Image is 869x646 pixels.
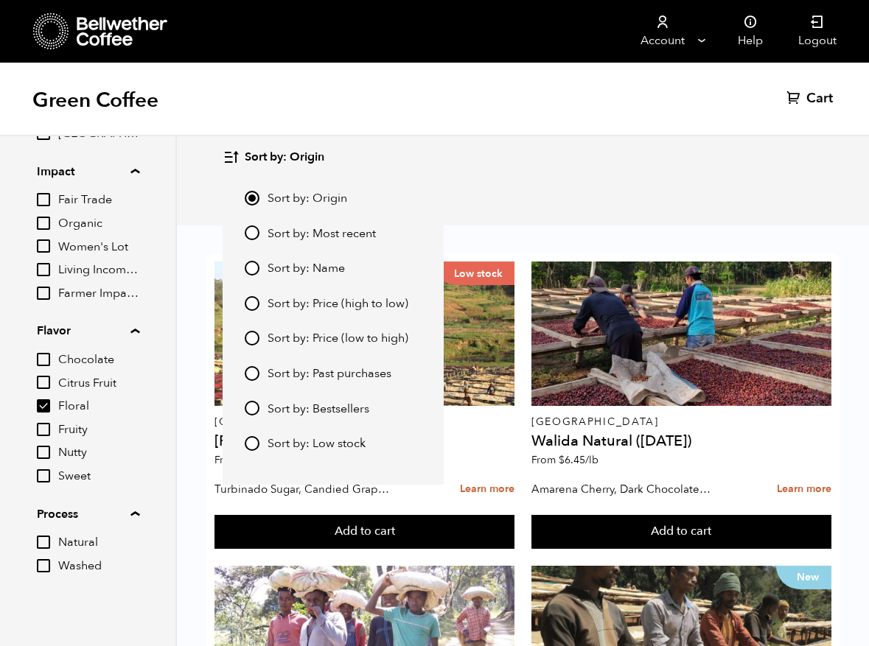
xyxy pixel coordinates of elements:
[58,535,139,551] span: Natural
[245,191,259,206] input: Sort by: Origin
[531,515,831,549] button: Add to cart
[214,434,514,449] h4: [PERSON_NAME] ([DATE])
[245,150,324,166] span: Sort by: Origin
[268,261,345,277] span: Sort by: Name
[559,453,598,467] bdi: 6.45
[268,401,369,418] span: Sort by: Bestsellers
[58,445,139,461] span: Nutty
[37,446,50,459] input: Nutty
[268,191,347,207] span: Sort by: Origin
[58,239,139,256] span: Women's Lot
[433,261,514,285] p: Low stock
[585,453,598,467] span: /lb
[460,474,514,505] a: Learn more
[245,401,259,415] input: Sort by: Bestsellers
[245,225,259,240] input: Sort by: Most recent
[806,90,833,108] span: Cart
[37,217,50,230] input: Organic
[37,399,50,412] input: Floral
[214,261,514,406] a: Low stock
[37,287,50,300] input: Farmer Impact Fund
[223,140,324,175] button: Sort by: Origin
[58,558,139,575] span: Washed
[37,469,50,482] input: Sweet
[58,262,139,278] span: Living Income Pricing
[268,226,376,242] span: Sort by: Most recent
[777,474,831,505] a: Learn more
[37,536,50,549] input: Natural
[37,353,50,366] input: Chocolate
[245,436,259,451] input: Sort by: Low stock
[214,417,514,427] p: [GEOGRAPHIC_DATA]
[268,436,366,452] span: Sort by: Low stock
[37,505,139,523] summary: Process
[268,296,408,312] span: Sort by: Price (high to low)
[58,352,139,368] span: Chocolate
[58,192,139,208] span: Fair Trade
[531,478,711,500] p: Amarena Cherry, Dark Chocolate, Hibiscus
[32,87,158,113] h1: Green Coffee
[214,453,282,467] span: From
[531,417,831,427] p: [GEOGRAPHIC_DATA]
[58,468,139,485] span: Sweet
[37,193,50,206] input: Fair Trade
[559,453,565,467] span: $
[37,559,50,572] input: Washed
[245,296,259,311] input: Sort by: Price (high to low)
[245,331,259,345] input: Sort by: Price (low to high)
[268,366,391,382] span: Sort by: Past purchases
[58,399,139,415] span: Floral
[58,376,139,392] span: Citrus Fruit
[58,286,139,302] span: Farmer Impact Fund
[37,163,139,180] summary: Impact
[37,263,50,276] input: Living Income Pricing
[58,422,139,438] span: Fruity
[37,376,50,389] input: Citrus Fruit
[58,216,139,232] span: Organic
[214,478,394,500] p: Turbinado Sugar, Candied Grapefruit, Spiced Plum
[268,331,408,347] span: Sort by: Price (low to high)
[37,322,139,340] summary: Flavor
[214,515,514,549] button: Add to cart
[37,423,50,436] input: Fruity
[37,239,50,253] input: Women's Lot
[786,90,837,108] a: Cart
[531,434,831,449] h4: Walida Natural ([DATE])
[245,366,259,381] input: Sort by: Past purchases
[776,566,831,589] p: New
[245,261,259,275] input: Sort by: Name
[531,453,598,467] span: From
